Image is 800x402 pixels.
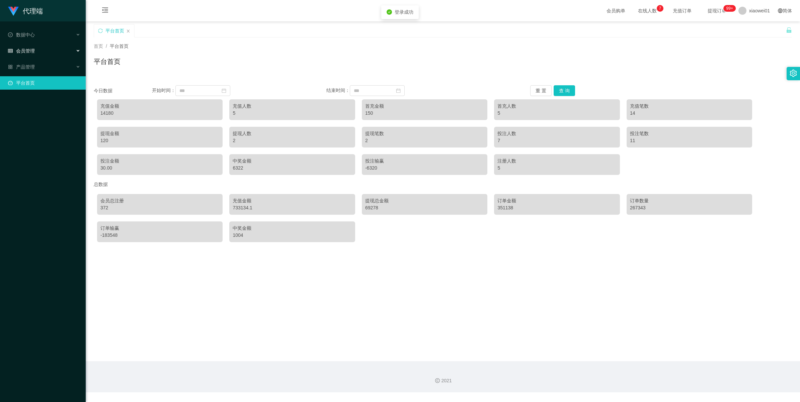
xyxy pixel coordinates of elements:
i: 图标: close [126,29,130,33]
span: 结束时间： [326,88,350,93]
span: 首页 [94,43,103,49]
sup: 7 [657,5,663,12]
span: 数据中心 [8,32,35,37]
div: 中奖金额 [233,225,351,232]
div: 注册人数 [497,158,616,165]
i: icon: check-circle [387,9,392,15]
div: 订单数量 [630,197,749,204]
div: 充值人数 [233,103,351,110]
div: 5 [233,110,351,117]
div: -6320 [365,165,484,172]
span: 产品管理 [8,64,35,70]
a: 代理端 [8,8,43,13]
div: 订单输赢 [100,225,219,232]
div: 372 [100,204,219,211]
div: 69278 [365,204,484,211]
div: 11 [630,137,749,144]
div: 5 [497,165,616,172]
div: 订单金额 [497,197,616,204]
i: 图标: table [8,48,13,53]
div: 30.00 [100,165,219,172]
i: 图标: check-circle-o [8,32,13,37]
div: 5 [497,110,616,117]
i: 图标: copyright [435,378,440,383]
i: 图标: sync [98,28,103,33]
div: 2 [233,137,351,144]
img: logo.9652507e.png [8,7,19,16]
div: 提现人数 [233,130,351,137]
a: 图标: dashboard平台首页 [8,76,80,90]
i: 图标: appstore-o [8,65,13,69]
h1: 平台首页 [94,57,121,67]
div: -183548 [100,232,219,239]
div: 2 [365,137,484,144]
div: 首充金额 [365,103,484,110]
span: 在线人数 [635,8,660,13]
div: 充值笔数 [630,103,749,110]
div: 今日数据 [94,87,152,94]
span: 开始时间： [152,88,175,93]
div: 充值金额 [100,103,219,110]
span: 平台首页 [110,43,129,49]
div: 267343 [630,204,749,211]
div: 150 [365,110,484,117]
span: 登录成功 [395,9,413,15]
div: 平台首页 [105,24,124,37]
div: 1004 [233,232,351,239]
div: 120 [100,137,219,144]
div: 投注金额 [100,158,219,165]
div: 14 [630,110,749,117]
span: 充值订单 [669,8,695,13]
div: 733134.1 [233,204,351,211]
div: 提现总金额 [365,197,484,204]
div: 6322 [233,165,351,172]
div: 投注笔数 [630,130,749,137]
button: 重 置 [530,85,552,96]
i: 图标: calendar [396,88,401,93]
div: 7 [497,137,616,144]
div: 提现金额 [100,130,219,137]
div: 投注输赢 [365,158,484,165]
div: 351138 [497,204,616,211]
div: 总数据 [94,178,792,191]
i: 图标: global [778,8,783,13]
i: 图标: unlock [786,27,792,33]
p: 7 [659,5,661,12]
div: 会员总注册 [100,197,219,204]
i: 图标: calendar [222,88,226,93]
i: 图标: setting [790,70,797,77]
div: 充值金额 [233,197,351,204]
div: 首充人数 [497,103,616,110]
span: / [106,43,107,49]
div: 2021 [91,377,795,384]
h1: 代理端 [23,0,43,22]
div: 投注人数 [497,130,616,137]
span: 会员管理 [8,48,35,54]
div: 14180 [100,110,219,117]
button: 查 询 [554,85,575,96]
i: 图标: menu-fold [94,0,116,22]
sup: 1207 [724,5,736,12]
div: 中奖金额 [233,158,351,165]
div: 提现笔数 [365,130,484,137]
span: 提现订单 [704,8,730,13]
